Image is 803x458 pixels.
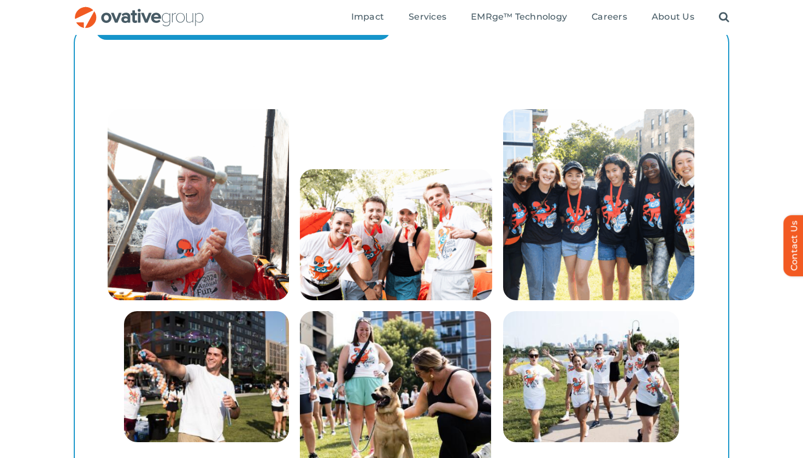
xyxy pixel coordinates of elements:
[300,169,492,300] img: Fun5k_07252024_142
[503,311,679,442] img: Fun5k_07252024_107a
[409,11,446,22] span: Services
[652,11,694,22] span: About Us
[503,109,694,300] img: Fun5k_07252024_261
[124,311,289,442] img: Fun5k_07252024_307
[719,11,729,23] a: Search
[592,11,627,22] span: Careers
[592,11,627,23] a: Careers
[409,11,446,23] a: Services
[74,5,205,16] a: OG_Full_horizontal_RGB
[471,11,567,23] a: EMRge™ Technology
[471,11,567,22] span: EMRge™ Technology
[351,11,384,23] a: Impact
[652,11,694,23] a: About Us
[351,11,384,22] span: Impact
[108,109,289,300] img: Fun5k_07252024_340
